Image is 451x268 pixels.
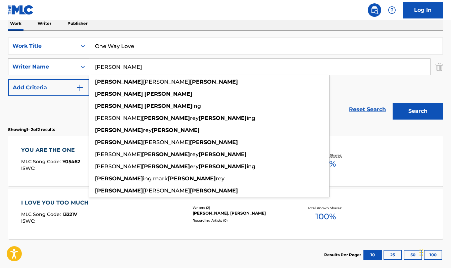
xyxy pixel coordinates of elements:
[247,163,255,170] span: ing
[21,211,62,217] span: MLC Song Code :
[95,187,143,194] strong: [PERSON_NAME]
[76,84,84,92] img: 9d2ae6d4665cec9f34b9.svg
[144,103,192,109] strong: [PERSON_NAME]
[143,127,152,133] span: rey
[324,252,362,258] p: Results Per Page:
[143,139,190,145] span: [PERSON_NAME]
[168,175,216,182] strong: [PERSON_NAME]
[190,187,238,194] strong: [PERSON_NAME]
[388,6,396,14] img: help
[190,115,199,121] span: rey
[65,16,90,31] p: Publisher
[190,79,238,85] strong: [PERSON_NAME]
[190,163,199,170] span: ery
[36,16,53,31] p: Writer
[95,139,143,145] strong: [PERSON_NAME]
[193,218,290,223] div: Recording Artists ( 0 )
[370,6,379,14] img: search
[193,205,290,210] div: Writers ( 2 )
[21,218,37,224] span: ISWC :
[142,151,190,158] strong: [PERSON_NAME]
[95,175,143,182] strong: [PERSON_NAME]
[247,115,255,121] span: ing
[95,163,142,170] span: [PERSON_NAME]
[199,151,247,158] strong: [PERSON_NAME]
[62,211,77,217] span: I3221V
[142,163,190,170] strong: [PERSON_NAME]
[95,115,142,121] span: [PERSON_NAME]
[199,163,247,170] strong: [PERSON_NAME]
[143,79,190,85] span: [PERSON_NAME]
[95,79,143,85] strong: [PERSON_NAME]
[12,42,73,50] div: Work Title
[95,103,143,109] strong: [PERSON_NAME]
[21,159,62,165] span: MLC Song Code :
[144,91,192,97] strong: [PERSON_NAME]
[95,151,142,158] span: [PERSON_NAME]
[190,139,238,145] strong: [PERSON_NAME]
[152,127,200,133] strong: [PERSON_NAME]
[308,206,344,211] p: Total Known Shares:
[190,151,199,158] span: rey
[393,103,443,120] button: Search
[8,127,55,133] p: Showing 1 - 2 of 2 results
[419,242,423,263] div: Drag
[403,2,443,18] a: Log In
[8,16,23,31] p: Work
[21,146,80,154] div: YOU ARE THE ONE
[143,187,190,194] span: [PERSON_NAME]
[21,199,92,207] div: I LOVE YOU TOO MUCH
[142,115,190,121] strong: [PERSON_NAME]
[436,58,443,75] img: Delete Criterion
[8,5,34,15] img: MLC Logo
[95,127,143,133] strong: [PERSON_NAME]
[368,3,381,17] a: Public Search
[21,165,37,171] span: ISWC :
[417,236,451,268] iframe: Chat Widget
[12,63,73,71] div: Writer Name
[192,103,201,109] span: ing
[199,115,247,121] strong: [PERSON_NAME]
[8,38,443,123] form: Search Form
[385,3,399,17] div: Help
[95,91,143,97] strong: [PERSON_NAME]
[143,175,168,182] span: ing mark
[8,136,443,186] a: YOU ARE THE ONEMLC Song Code:Y05462ISWC:Writers (2)[PERSON_NAME], [PERSON_NAME]Recording Artists ...
[363,250,382,260] button: 10
[384,250,402,260] button: 25
[8,189,443,239] a: I LOVE YOU TOO MUCHMLC Song Code:I3221VISWC:Writers (2)[PERSON_NAME], [PERSON_NAME]Recording Arti...
[193,210,290,216] div: [PERSON_NAME], [PERSON_NAME]
[216,175,224,182] span: rey
[315,211,336,223] span: 100 %
[62,159,80,165] span: Y05462
[346,102,389,117] a: Reset Search
[8,79,89,96] button: Add Criteria
[404,250,422,260] button: 50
